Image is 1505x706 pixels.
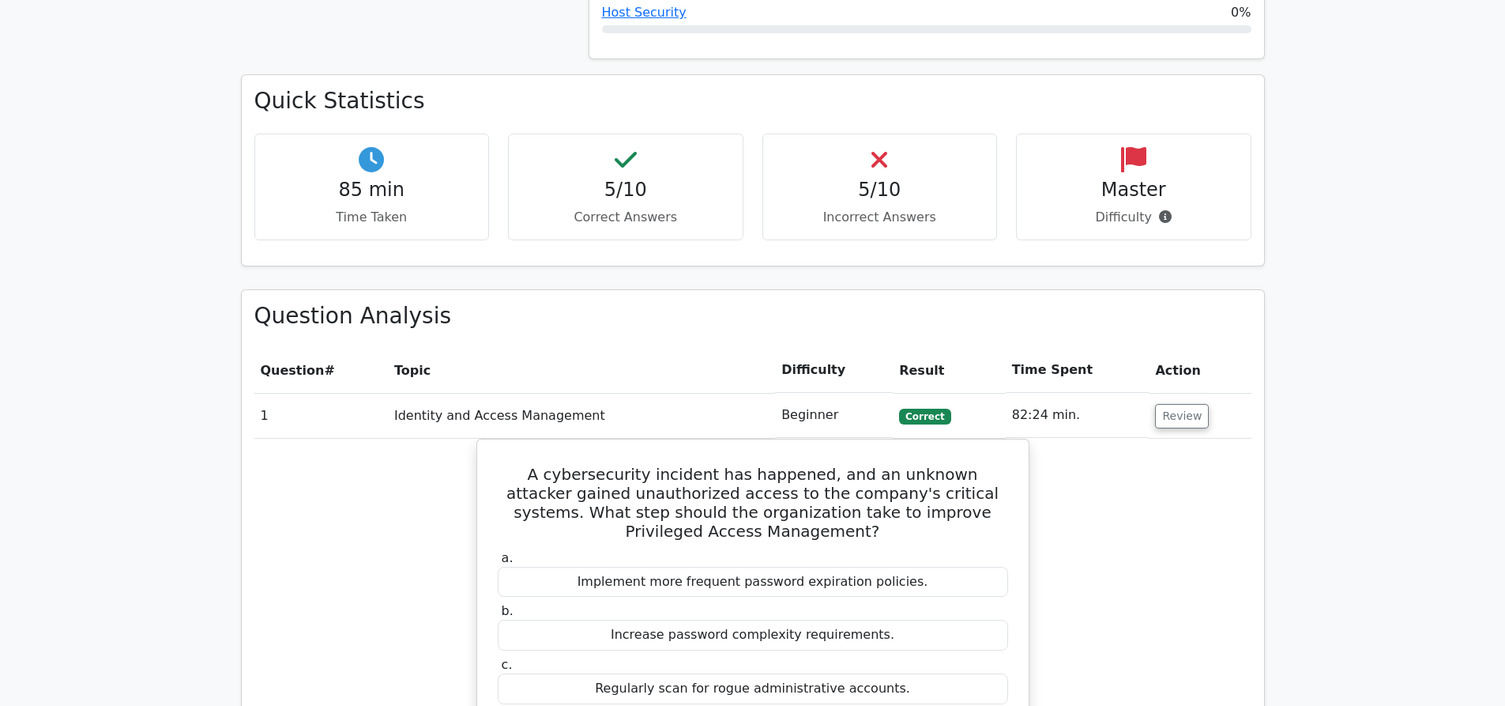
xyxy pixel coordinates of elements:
[521,179,730,202] h4: 5/10
[268,208,476,227] p: Time Taken
[521,208,730,227] p: Correct Answers
[1231,3,1251,22] span: 0%
[502,550,514,565] span: a.
[254,88,1251,115] h3: Quick Statistics
[254,393,388,438] td: 1
[1006,348,1149,393] th: Time Spent
[1149,348,1251,393] th: Action
[775,348,893,393] th: Difficulty
[496,465,1010,541] h5: A cybersecurity incident has happened, and an unknown attacker gained unauthorized access to the ...
[776,208,984,227] p: Incorrect Answers
[1029,179,1238,202] h4: Master
[502,603,514,618] span: b.
[899,409,950,425] span: Correct
[602,5,687,20] a: Host Security
[268,179,476,202] h4: 85 min
[254,348,388,393] th: #
[254,303,1251,330] h3: Question Analysis
[261,363,325,378] span: Question
[1006,393,1149,438] td: 82:24 min.
[388,393,775,438] td: Identity and Access Management
[775,393,893,438] td: Beginner
[498,620,1008,651] div: Increase password complexity requirements.
[1029,208,1238,227] p: Difficulty
[776,179,984,202] h4: 5/10
[498,674,1008,704] div: Regularly scan for rogue administrative accounts.
[1155,404,1209,429] button: Review
[388,348,775,393] th: Topic
[498,567,1008,598] div: Implement more frequent password expiration policies.
[893,348,1006,393] th: Result
[502,657,513,672] span: c.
